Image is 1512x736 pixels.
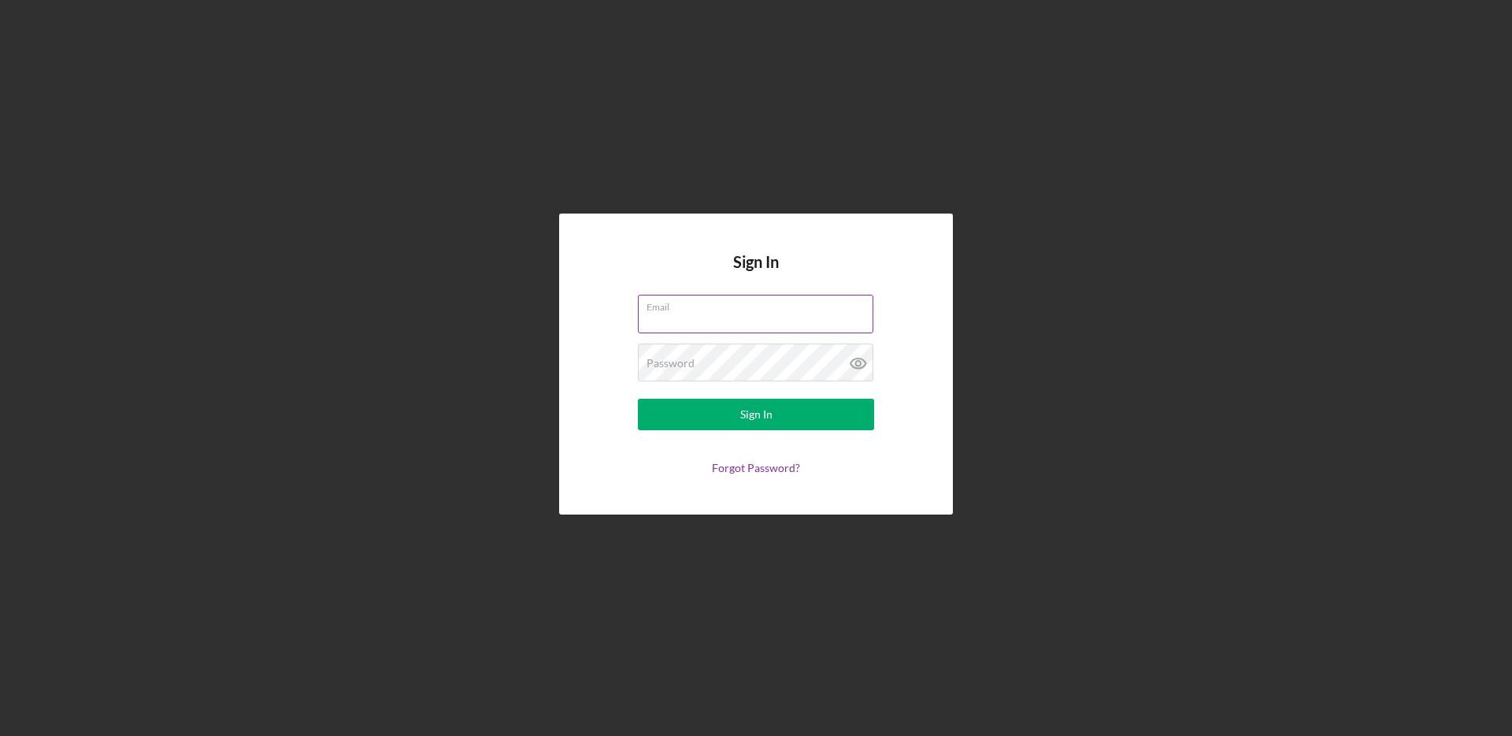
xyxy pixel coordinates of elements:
a: Forgot Password? [712,461,800,474]
button: Sign In [638,399,874,430]
label: Email [647,296,873,313]
div: Sign In [740,399,773,430]
label: Password [647,357,695,370]
h4: Sign In [733,253,779,295]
